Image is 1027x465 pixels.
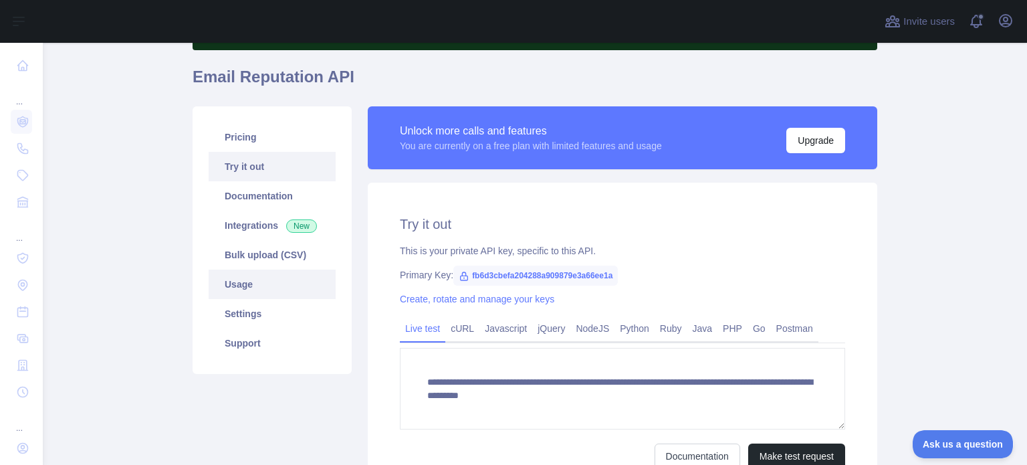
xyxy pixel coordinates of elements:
[400,123,662,139] div: Unlock more calls and features
[135,78,146,88] img: tab_keywords_by_traffic_grey.svg
[748,318,771,339] a: Go
[771,318,818,339] a: Postman
[209,181,336,211] a: Documentation
[786,128,845,153] button: Upgrade
[882,11,957,32] button: Invite users
[903,14,955,29] span: Invite users
[400,139,662,153] div: You are currently on a free plan with limited features and usage
[453,266,618,286] span: fb6d3cbefa204288a909879e3a66ee1a
[209,152,336,181] a: Try it out
[11,80,32,107] div: ...
[209,240,336,270] a: Bulk upload (CSV)
[286,219,317,233] span: New
[11,407,32,434] div: ...
[614,318,655,339] a: Python
[209,122,336,152] a: Pricing
[11,217,32,244] div: ...
[37,21,66,32] div: v 4.0.25
[35,35,147,45] div: Domain: [DOMAIN_NAME]
[209,299,336,329] a: Settings
[193,66,877,98] h1: Email Reputation API
[400,244,845,258] div: This is your private API key, specific to this API.
[655,318,687,339] a: Ruby
[209,329,336,358] a: Support
[39,78,49,88] img: tab_domain_overview_orange.svg
[687,318,718,339] a: Java
[400,268,845,282] div: Primary Key:
[53,79,120,88] div: Domain Overview
[717,318,748,339] a: PHP
[913,430,1014,458] iframe: Toggle Customer Support
[400,215,845,234] h2: Try it out
[21,35,32,45] img: website_grey.svg
[570,318,614,339] a: NodeJS
[400,294,554,304] a: Create, rotate and manage your keys
[209,211,336,240] a: Integrations New
[479,318,532,339] a: Javascript
[445,318,479,339] a: cURL
[532,318,570,339] a: jQuery
[209,270,336,299] a: Usage
[400,318,445,339] a: Live test
[21,21,32,32] img: logo_orange.svg
[150,79,221,88] div: Keywords by Traffic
